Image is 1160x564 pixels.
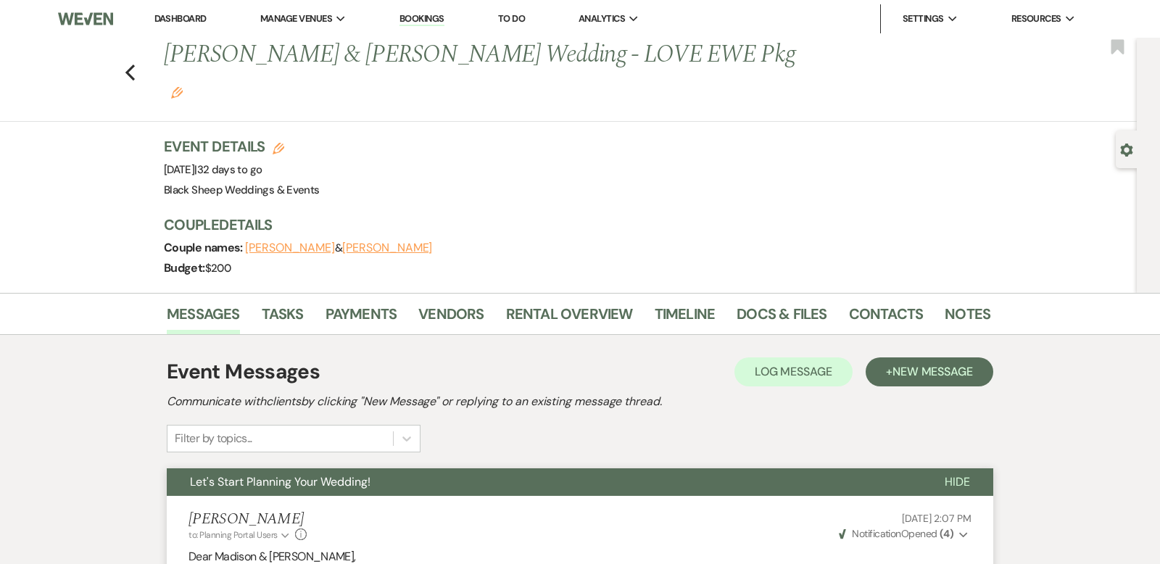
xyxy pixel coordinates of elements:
span: Hide [945,474,970,489]
span: Black Sheep Weddings & Events [164,183,319,197]
a: Docs & Files [737,302,826,334]
span: Log Message [755,364,832,379]
h1: Event Messages [167,357,320,387]
button: to: Planning Portal Users [188,528,291,542]
h1: [PERSON_NAME] & [PERSON_NAME] Wedding - LOVE EWE Pkg [164,38,813,107]
a: To Do [498,12,525,25]
span: Notification [852,527,900,540]
span: Budget: [164,260,205,275]
span: 32 days to go [197,162,262,177]
h3: Couple Details [164,215,976,235]
span: | [194,162,262,177]
button: Hide [921,468,993,496]
span: $200 [205,261,231,275]
span: Dear Madison & [PERSON_NAME], [188,549,355,564]
img: Weven Logo [58,4,113,34]
a: Vendors [418,302,484,334]
button: Log Message [734,357,853,386]
a: Rental Overview [506,302,633,334]
a: Contacts [849,302,924,334]
a: Bookings [399,12,444,26]
span: New Message [892,364,973,379]
span: Opened [839,527,953,540]
h5: [PERSON_NAME] [188,510,307,528]
span: & [245,241,432,255]
a: Dashboard [154,12,207,25]
a: Payments [326,302,397,334]
a: Tasks [262,302,304,334]
span: Manage Venues [260,12,332,26]
button: Edit [171,86,183,99]
span: Couple names: [164,240,245,255]
span: [DATE] [164,162,262,177]
a: Messages [167,302,240,334]
button: Let's Start Planning Your Wedding! [167,468,921,496]
a: Notes [945,302,990,334]
span: Settings [903,12,944,26]
button: Open lead details [1120,142,1133,156]
button: NotificationOpened (4) [837,526,971,542]
span: Resources [1011,12,1061,26]
h3: Event Details [164,136,319,157]
div: Filter by topics... [175,430,252,447]
span: to: Planning Portal Users [188,529,278,541]
button: +New Message [866,357,993,386]
span: [DATE] 2:07 PM [902,512,971,525]
button: [PERSON_NAME] [245,242,335,254]
button: [PERSON_NAME] [342,242,432,254]
h2: Communicate with clients by clicking "New Message" or replying to an existing message thread. [167,393,993,410]
span: Let's Start Planning Your Wedding! [190,474,370,489]
a: Timeline [655,302,716,334]
span: Analytics [579,12,625,26]
strong: ( 4 ) [940,527,953,540]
